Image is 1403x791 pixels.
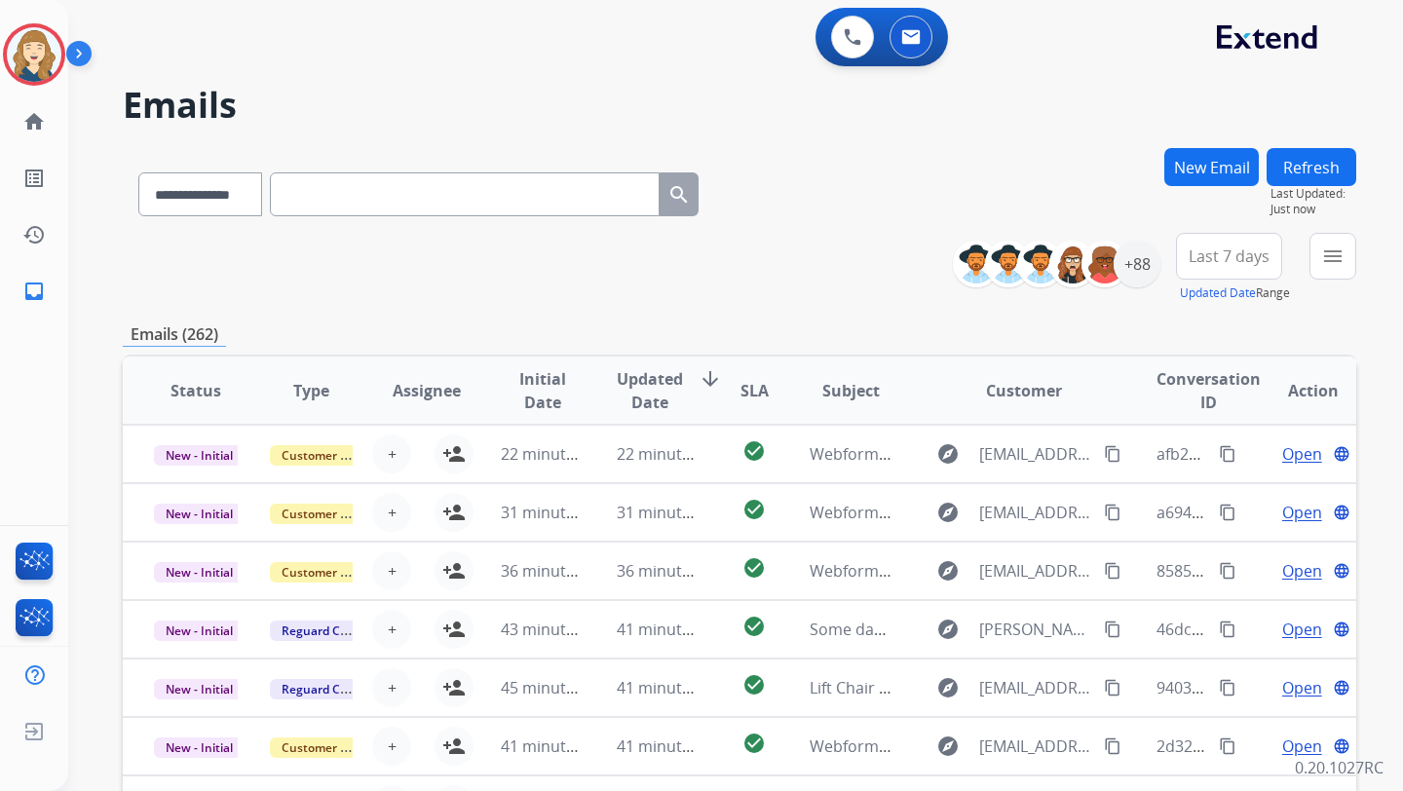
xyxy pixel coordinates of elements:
[171,379,221,402] span: Status
[442,676,466,699] mat-icon: person_add
[699,367,722,391] mat-icon: arrow_downward
[388,676,397,699] span: +
[270,737,397,758] span: Customer Support
[388,501,397,524] span: +
[1104,737,1121,755] mat-icon: content_copy
[270,621,359,641] span: Reguard CS
[501,735,614,757] span: 41 minutes ago
[270,679,359,699] span: Reguard CS
[810,677,961,698] span: Lift Chair Emergency
[393,379,461,402] span: Assignee
[617,677,730,698] span: 41 minutes ago
[1176,233,1282,280] button: Last 7 days
[1282,618,1322,641] span: Open
[293,379,329,402] span: Type
[372,610,411,649] button: +
[442,442,466,466] mat-icon: person_add
[742,615,766,638] mat-icon: check_circle
[501,560,614,582] span: 36 minutes ago
[501,502,614,523] span: 31 minutes ago
[154,621,245,641] span: New - Initial
[1333,621,1350,638] mat-icon: language
[1282,676,1322,699] span: Open
[442,559,466,583] mat-icon: person_add
[979,734,1092,758] span: [EMAIL_ADDRESS][DOMAIN_NAME]
[742,498,766,521] mat-icon: check_circle
[810,502,1251,523] span: Webform from [EMAIL_ADDRESS][DOMAIN_NAME] on [DATE]
[617,560,730,582] span: 36 minutes ago
[388,559,397,583] span: +
[1270,186,1356,202] span: Last Updated:
[1219,445,1236,463] mat-icon: content_copy
[1219,621,1236,638] mat-icon: content_copy
[667,183,691,207] mat-icon: search
[270,504,397,524] span: Customer Support
[22,280,46,303] mat-icon: inbox
[123,322,226,347] p: Emails (262)
[617,735,730,757] span: 41 minutes ago
[617,367,683,414] span: Updated Date
[1180,284,1290,301] span: Range
[742,732,766,755] mat-icon: check_circle
[742,673,766,697] mat-icon: check_circle
[810,443,1251,465] span: Webform from [EMAIL_ADDRESS][DOMAIN_NAME] on [DATE]
[979,676,1092,699] span: [EMAIL_ADDRESS][DOMAIN_NAME]
[372,668,411,707] button: +
[372,493,411,532] button: +
[1270,202,1356,217] span: Just now
[154,737,245,758] span: New - Initial
[979,501,1092,524] span: [EMAIL_ADDRESS][DOMAIN_NAME]
[1333,679,1350,697] mat-icon: language
[442,618,466,641] mat-icon: person_add
[936,442,960,466] mat-icon: explore
[22,167,46,190] mat-icon: list_alt
[442,501,466,524] mat-icon: person_add
[1282,501,1322,524] span: Open
[501,443,614,465] span: 22 minutes ago
[810,735,1251,757] span: Webform from [EMAIL_ADDRESS][DOMAIN_NAME] on [DATE]
[979,442,1092,466] span: [EMAIL_ADDRESS][DOMAIN_NAME]
[1219,504,1236,521] mat-icon: content_copy
[810,619,1023,640] span: Some damage In dining table
[442,734,466,758] mat-icon: person_add
[1164,148,1259,186] button: New Email
[1180,285,1256,301] button: Updated Date
[936,501,960,524] mat-icon: explore
[936,734,960,758] mat-icon: explore
[154,504,245,524] span: New - Initial
[501,677,614,698] span: 45 minutes ago
[979,559,1092,583] span: [EMAIL_ADDRESS][DOMAIN_NAME]
[1333,562,1350,580] mat-icon: language
[742,439,766,463] mat-icon: check_circle
[123,86,1356,125] h2: Emails
[1157,367,1261,414] span: Conversation ID
[986,379,1062,402] span: Customer
[617,619,730,640] span: 41 minutes ago
[1295,756,1384,779] p: 0.20.1027RC
[1219,679,1236,697] mat-icon: content_copy
[1240,357,1356,425] th: Action
[617,443,730,465] span: 22 minutes ago
[1267,148,1356,186] button: Refresh
[1104,504,1121,521] mat-icon: content_copy
[1282,734,1322,758] span: Open
[936,618,960,641] mat-icon: explore
[1104,621,1121,638] mat-icon: content_copy
[1333,445,1350,463] mat-icon: language
[617,502,730,523] span: 31 minutes ago
[372,551,411,590] button: +
[979,618,1092,641] span: [PERSON_NAME][EMAIL_ADDRESS][DOMAIN_NAME]
[154,679,245,699] span: New - Initial
[388,734,397,758] span: +
[822,379,880,402] span: Subject
[1282,442,1322,466] span: Open
[1219,737,1236,755] mat-icon: content_copy
[22,223,46,246] mat-icon: history
[1333,737,1350,755] mat-icon: language
[1104,679,1121,697] mat-icon: content_copy
[742,556,766,580] mat-icon: check_circle
[7,27,61,82] img: avatar
[936,559,960,583] mat-icon: explore
[372,434,411,473] button: +
[22,110,46,133] mat-icon: home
